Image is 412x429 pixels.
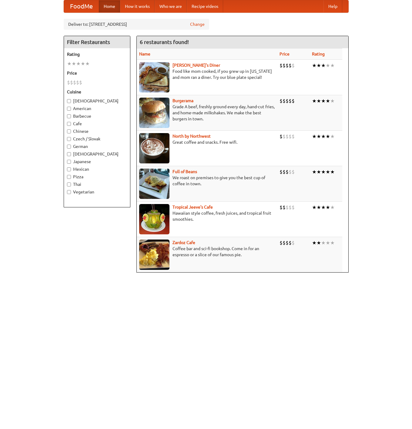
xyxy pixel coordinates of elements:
[67,99,71,103] input: [DEMOGRAPHIC_DATA]
[321,204,326,211] li: ★
[286,62,289,69] li: $
[289,62,292,69] li: $
[67,145,71,149] input: German
[280,98,283,104] li: $
[312,98,317,104] li: ★
[317,204,321,211] li: ★
[321,240,326,246] li: ★
[70,79,73,86] li: $
[139,98,169,128] img: burgerama.jpg
[286,204,289,211] li: $
[67,79,70,86] li: $
[73,79,76,86] li: $
[81,60,85,67] li: ★
[330,133,335,140] li: ★
[280,62,283,69] li: $
[67,128,127,134] label: Chinese
[139,240,169,270] img: zardoz.jpg
[67,190,71,194] input: Vegetarian
[85,60,90,67] li: ★
[173,205,213,209] a: Tropical Jeeve's Cafe
[289,169,292,175] li: $
[317,62,321,69] li: ★
[326,169,330,175] li: ★
[317,240,321,246] li: ★
[67,167,71,171] input: Mexican
[67,129,71,133] input: Chinese
[67,70,127,76] h5: Price
[317,169,321,175] li: ★
[321,133,326,140] li: ★
[173,240,195,245] a: Zardoz Cafe
[326,204,330,211] li: ★
[67,166,127,172] label: Mexican
[286,240,289,246] li: $
[317,98,321,104] li: ★
[139,169,169,199] img: beans.jpg
[64,0,99,12] a: FoodMe
[312,204,317,211] li: ★
[76,60,81,67] li: ★
[321,169,326,175] li: ★
[67,51,127,57] h5: Rating
[312,169,317,175] li: ★
[64,19,209,30] div: Deliver to: [STREET_ADDRESS]
[330,169,335,175] li: ★
[292,169,295,175] li: $
[283,62,286,69] li: $
[292,62,295,69] li: $
[326,98,330,104] li: ★
[139,204,169,234] img: jeeves.jpg
[173,63,220,68] a: [PERSON_NAME]'s Diner
[326,133,330,140] li: ★
[139,133,169,163] img: north.jpg
[173,134,211,139] b: North by Northwest
[67,122,71,126] input: Cafe
[330,98,335,104] li: ★
[67,107,71,111] input: American
[280,169,283,175] li: $
[283,240,286,246] li: $
[286,169,289,175] li: $
[173,98,193,103] a: Burgerama
[312,133,317,140] li: ★
[67,113,127,119] label: Barbecue
[67,137,71,141] input: Czech / Slovak
[139,104,275,122] p: Grade A beef, freshly ground every day, hand-cut fries, and home-made milkshakes. We make the bes...
[139,68,275,80] p: Food like mom cooked, if you grew up in [US_STATE] and mom ran a diner. Try our blue plate special!
[67,106,127,112] label: American
[280,133,283,140] li: $
[155,0,187,12] a: Who we are
[317,133,321,140] li: ★
[67,114,71,118] input: Barbecue
[139,52,150,56] a: Name
[312,52,325,56] a: Rating
[280,204,283,211] li: $
[67,152,71,156] input: [DEMOGRAPHIC_DATA]
[99,0,120,12] a: Home
[283,98,286,104] li: $
[140,39,189,45] ng-pluralize: 6 restaurants found!
[286,133,289,140] li: $
[67,159,127,165] label: Japanese
[64,36,130,48] h4: Filter Restaurants
[289,98,292,104] li: $
[67,121,127,127] label: Cafe
[139,62,169,92] img: sallys.jpg
[139,139,275,145] p: Great coffee and snacks. Free wifi.
[326,62,330,69] li: ★
[321,62,326,69] li: ★
[67,60,72,67] li: ★
[289,204,292,211] li: $
[173,169,197,174] a: Full of Beans
[67,183,71,186] input: Thai
[280,52,290,56] a: Price
[139,210,275,222] p: Hawaiian style coffee, fresh juices, and tropical fruit smoothies.
[286,98,289,104] li: $
[289,133,292,140] li: $
[76,79,79,86] li: $
[79,79,82,86] li: $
